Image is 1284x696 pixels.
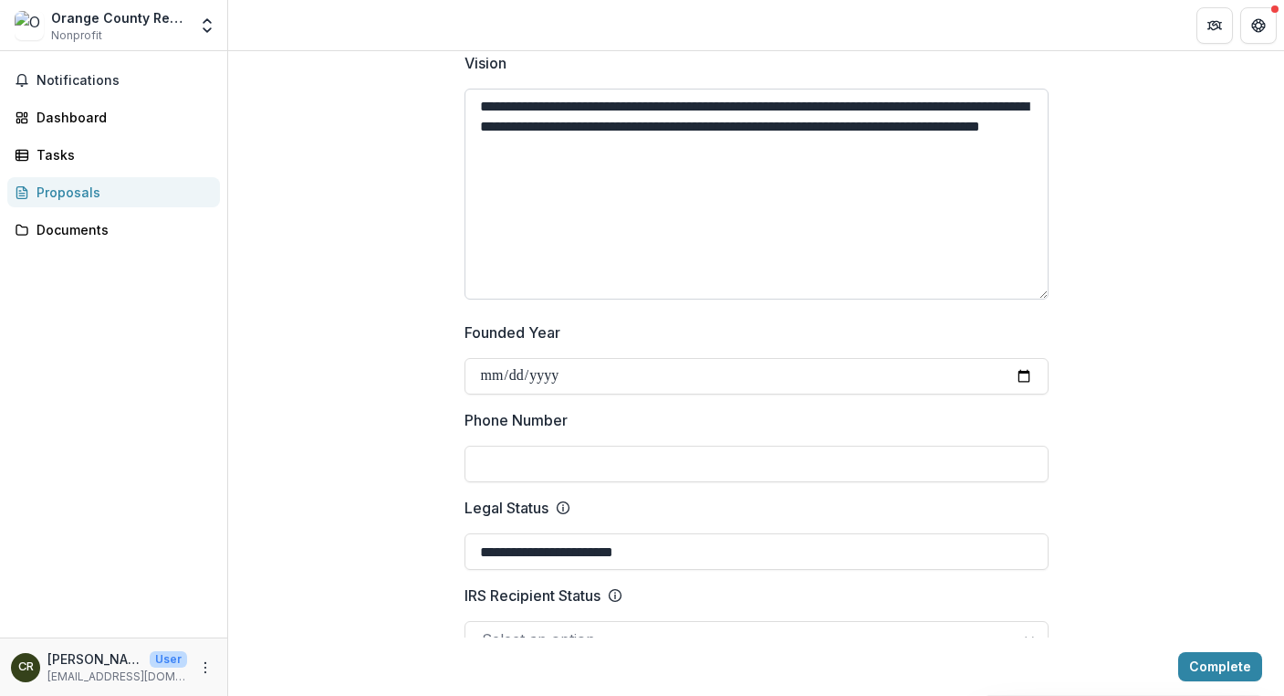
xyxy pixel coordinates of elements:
p: Founded Year [465,322,560,343]
p: [PERSON_NAME] [47,649,142,669]
span: Notifications [37,73,213,89]
button: Open entity switcher [194,7,220,44]
p: [EMAIL_ADDRESS][DOMAIN_NAME] [47,669,187,685]
p: Legal Status [465,497,548,519]
div: Dashboard [37,108,205,127]
p: IRS Recipient Status [465,585,600,606]
img: Orange County Rescue Mission, Inc. [15,11,44,40]
p: User [150,651,187,668]
a: Proposals [7,177,220,207]
button: Complete [1178,652,1262,681]
button: Notifications [7,66,220,95]
div: Proposals [37,183,205,202]
div: Tasks [37,145,205,164]
span: Nonprofit [51,27,102,44]
a: Tasks [7,140,220,170]
button: Get Help [1240,7,1277,44]
button: Partners [1196,7,1233,44]
div: Orange County Rescue Mission, Inc. [51,8,187,27]
p: Vision [465,52,506,74]
p: Phone Number [465,409,568,431]
div: Documents [37,220,205,239]
a: Documents [7,215,220,245]
div: Cathy Rich [18,661,34,673]
a: Dashboard [7,102,220,132]
button: More [194,657,216,679]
